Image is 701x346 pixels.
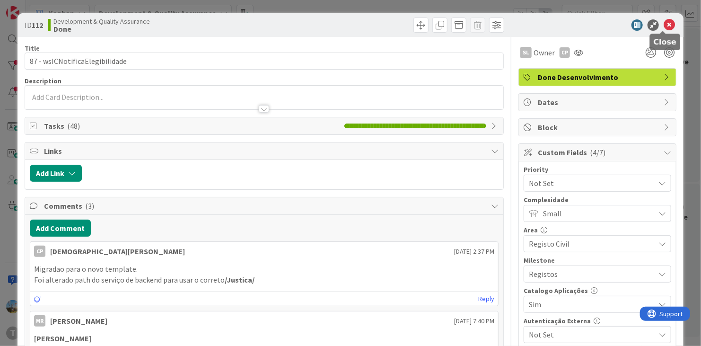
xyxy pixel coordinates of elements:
button: Add Comment [30,220,91,237]
div: Catalogo Aplicações [524,287,671,294]
a: Reply [478,293,494,305]
span: Comments [44,200,486,212]
span: Dates [538,97,659,108]
b: Done [53,25,150,33]
div: [PERSON_NAME] [50,315,107,327]
span: Registos [529,267,650,281]
div: MR [34,315,45,327]
span: Links [44,145,486,157]
span: Description [25,77,61,85]
span: Block [538,122,659,133]
span: Owner [534,47,555,58]
span: [DATE] 7:40 PM [454,316,494,326]
input: type card name here... [25,53,504,70]
span: Registo Civil [529,237,650,250]
span: Sim [529,298,650,311]
div: Area [524,227,671,233]
p: Foi alterado path do serviço de backend para usar o correto [34,275,494,285]
div: Autenticação Externa [524,318,671,324]
div: Milestone [524,257,671,264]
strong: [PERSON_NAME] [34,334,91,343]
div: CP [560,47,570,58]
p: Migradao para o novo template. [34,264,494,275]
span: ( 3 ) [85,201,94,211]
span: Small [543,207,650,220]
b: 112 [32,20,43,30]
h5: Close [654,37,677,46]
span: ( 48 ) [67,121,80,131]
span: Support [20,1,43,13]
div: [DEMOGRAPHIC_DATA][PERSON_NAME] [50,246,185,257]
span: Development & Quality Assurance [53,18,150,25]
strong: /Justica/ [225,275,254,284]
span: [DATE] 2:37 PM [454,247,494,257]
span: Not Set [529,177,650,190]
span: ID [25,19,43,31]
span: Done Desenvolvimento [538,71,659,83]
div: Complexidade [524,196,671,203]
div: CP [34,246,45,257]
div: Priority [524,166,671,173]
span: Custom Fields [538,147,659,158]
div: SL [520,47,532,58]
span: Not Set [529,328,650,341]
button: Add Link [30,165,82,182]
label: Title [25,44,40,53]
span: ( 4/7 ) [590,148,605,157]
span: Tasks [44,120,340,132]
